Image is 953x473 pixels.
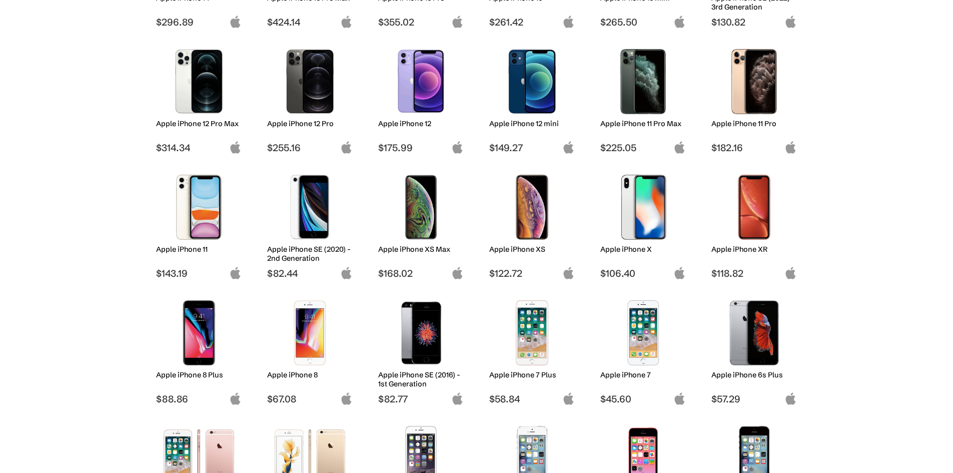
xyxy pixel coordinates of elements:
[156,119,242,128] h2: Apple iPhone 12 Pro Max
[600,245,686,254] h2: Apple iPhone X
[489,267,575,279] span: $122.72
[497,175,567,240] img: iPhone XS
[374,44,469,154] a: iPhone 12 Apple iPhone 12 $175.99 apple-logo
[451,392,464,405] img: apple-logo
[600,267,686,279] span: $106.40
[673,16,686,28] img: apple-logo
[451,16,464,28] img: apple-logo
[596,170,691,279] a: iPhone X Apple iPhone X $106.40 apple-logo
[386,49,456,114] img: iPhone 12
[152,295,247,405] a: iPhone 8 Plus Apple iPhone 8 Plus $88.86 apple-logo
[229,16,242,28] img: apple-logo
[596,44,691,154] a: iPhone 11 Pro Max Apple iPhone 11 Pro Max $225.05 apple-logo
[719,175,789,240] img: iPhone XR
[707,295,802,405] a: iPhone 6s Plus Apple iPhone 6s Plus $57.29 apple-logo
[711,370,797,379] h2: Apple iPhone 6s Plus
[229,392,242,405] img: apple-logo
[275,49,345,114] img: iPhone 12 Pro
[784,16,797,28] img: apple-logo
[267,393,353,405] span: $67.08
[340,392,353,405] img: apple-logo
[489,142,575,154] span: $149.27
[784,141,797,154] img: apple-logo
[562,141,575,154] img: apple-logo
[485,295,580,405] a: iPhone 7 Plus Apple iPhone 7 Plus $58.84 apple-logo
[608,175,678,240] img: iPhone X
[600,119,686,128] h2: Apple iPhone 11 Pro Max
[229,141,242,154] img: apple-logo
[485,170,580,279] a: iPhone XS Apple iPhone XS $122.72 apple-logo
[275,300,345,365] img: iPhone 8
[673,141,686,154] img: apple-logo
[711,245,797,254] h2: Apple iPhone XR
[489,370,575,379] h2: Apple iPhone 7 Plus
[562,16,575,28] img: apple-logo
[608,300,678,365] img: iPhone 7
[707,44,802,154] a: iPhone 11 Pro Apple iPhone 11 Pro $182.16 apple-logo
[378,370,464,388] h2: Apple iPhone SE (2016) - 1st Generation
[378,245,464,254] h2: Apple iPhone XS Max
[386,300,456,365] img: iPhone SE 1st Gen
[485,44,580,154] a: iPhone 12 mini Apple iPhone 12 mini $149.27 apple-logo
[719,300,789,365] img: iPhone 6s Plus
[600,370,686,379] h2: Apple iPhone 7
[164,49,234,114] img: iPhone 12 Pro Max
[711,393,797,405] span: $57.29
[152,170,247,279] a: iPhone 11 Apple iPhone 11 $143.19 apple-logo
[673,267,686,279] img: apple-logo
[562,392,575,405] img: apple-logo
[263,44,358,154] a: iPhone 12 Pro Apple iPhone 12 Pro $255.16 apple-logo
[497,300,567,365] img: iPhone 7 Plus
[374,170,469,279] a: iPhone XS Max Apple iPhone XS Max $168.02 apple-logo
[164,300,234,365] img: iPhone 8 Plus
[156,267,242,279] span: $143.19
[673,392,686,405] img: apple-logo
[267,142,353,154] span: $255.16
[340,16,353,28] img: apple-logo
[784,392,797,405] img: apple-logo
[156,142,242,154] span: $314.34
[267,245,353,263] h2: Apple iPhone SE (2020) - 2nd Generation
[156,370,242,379] h2: Apple iPhone 8 Plus
[600,16,686,28] span: $265.50
[229,267,242,279] img: apple-logo
[596,295,691,405] a: iPhone 7 Apple iPhone 7 $45.60 apple-logo
[784,267,797,279] img: apple-logo
[275,175,345,240] img: iPhone SE 2nd Gen
[378,16,464,28] span: $355.02
[164,175,234,240] img: iPhone 11
[451,141,464,154] img: apple-logo
[497,49,567,114] img: iPhone 12 mini
[267,267,353,279] span: $82.44
[156,16,242,28] span: $296.89
[711,119,797,128] h2: Apple iPhone 11 Pro
[489,119,575,128] h2: Apple iPhone 12 mini
[489,393,575,405] span: $58.84
[562,267,575,279] img: apple-logo
[374,295,469,405] a: iPhone SE 1st Gen Apple iPhone SE (2016) - 1st Generation $82.77 apple-logo
[451,267,464,279] img: apple-logo
[263,295,358,405] a: iPhone 8 Apple iPhone 8 $67.08 apple-logo
[600,142,686,154] span: $225.05
[711,16,797,28] span: $130.82
[489,245,575,254] h2: Apple iPhone XS
[608,49,678,114] img: iPhone 11 Pro Max
[711,267,797,279] span: $118.82
[267,16,353,28] span: $424.14
[263,170,358,279] a: iPhone SE 2nd Gen Apple iPhone SE (2020) - 2nd Generation $82.44 apple-logo
[152,44,247,154] a: iPhone 12 Pro Max Apple iPhone 12 Pro Max $314.34 apple-logo
[340,267,353,279] img: apple-logo
[707,170,802,279] a: iPhone XR Apple iPhone XR $118.82 apple-logo
[156,245,242,254] h2: Apple iPhone 11
[156,393,242,405] span: $88.86
[267,370,353,379] h2: Apple iPhone 8
[378,267,464,279] span: $168.02
[489,16,575,28] span: $261.42
[378,393,464,405] span: $82.77
[386,175,456,240] img: iPhone XS Max
[378,119,464,128] h2: Apple iPhone 12
[600,393,686,405] span: $45.60
[267,119,353,128] h2: Apple iPhone 12 Pro
[340,141,353,154] img: apple-logo
[378,142,464,154] span: $175.99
